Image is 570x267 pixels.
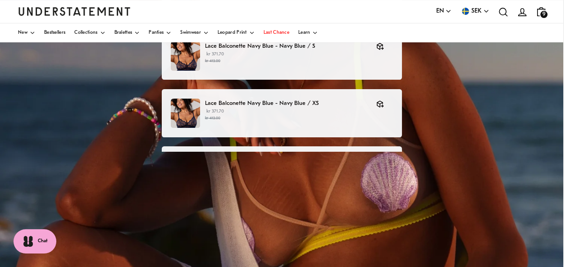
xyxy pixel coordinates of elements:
[180,31,201,35] span: Swimwear
[264,31,289,35] span: Last Chance
[461,6,489,16] button: SEK
[18,31,27,35] span: New
[114,31,132,35] span: Bralettes
[264,23,289,42] a: Last Chance
[298,31,310,35] span: Learn
[180,23,208,42] a: Swimwear
[18,23,35,42] a: New
[44,23,65,42] a: Bestsellers
[44,31,65,35] span: Bestsellers
[436,6,451,16] button: EN
[532,2,551,21] a: 9
[471,6,482,16] span: SEK
[74,23,105,42] a: Collections
[149,23,171,42] a: Panties
[298,23,318,42] a: Learn
[149,31,164,35] span: Panties
[436,6,444,16] span: EN
[114,23,140,42] a: Bralettes
[18,7,131,15] a: Understatement Homepage
[218,23,255,42] a: Leopard Print
[218,31,247,35] span: Leopard Print
[540,11,547,18] span: 9
[74,31,97,35] span: Collections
